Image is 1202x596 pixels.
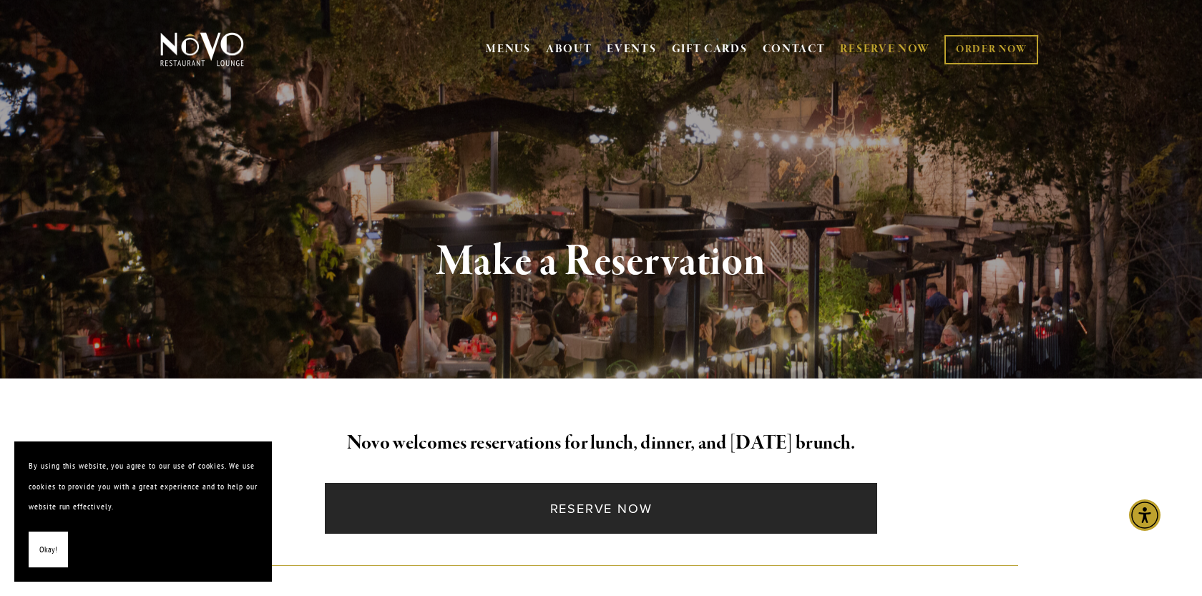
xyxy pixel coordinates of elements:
div: Accessibility Menu [1129,499,1161,531]
h2: Novo welcomes reservations for lunch, dinner, and [DATE] brunch. [184,429,1018,459]
a: GIFT CARDS [672,36,748,63]
a: ORDER NOW [944,35,1038,64]
a: Reserve Now [325,483,876,534]
button: Okay! [29,532,68,568]
a: MENUS [486,42,531,57]
a: EVENTS [607,42,656,57]
a: RESERVE NOW [840,36,930,63]
strong: Make a Reservation [436,235,766,289]
img: Novo Restaurant &amp; Lounge [157,31,247,67]
section: Cookie banner [14,441,272,582]
a: ABOUT [546,42,592,57]
a: CONTACT [763,36,826,63]
span: Okay! [39,539,57,560]
p: By using this website, you agree to our use of cookies. We use cookies to provide you with a grea... [29,456,258,517]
